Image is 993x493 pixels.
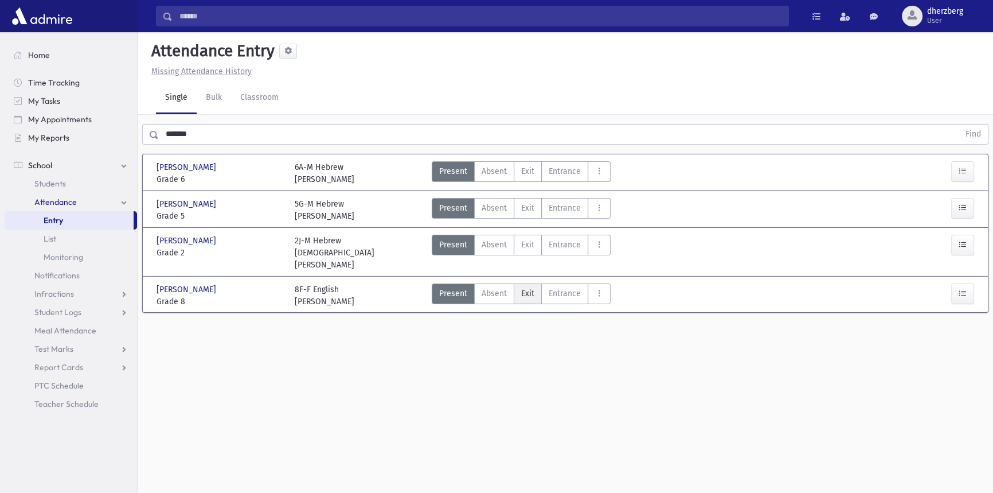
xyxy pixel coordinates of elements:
[927,16,963,25] span: User
[5,303,137,321] a: Student Logs
[959,125,988,144] button: Find
[482,165,507,177] span: Absent
[432,235,611,271] div: AttTypes
[295,198,354,222] div: 5G-M Hebrew [PERSON_NAME]
[44,215,63,226] span: Entry
[147,41,275,61] h5: Attendance Entry
[439,288,467,300] span: Present
[9,5,75,28] img: AdmirePro
[521,288,534,300] span: Exit
[439,165,467,177] span: Present
[5,266,137,285] a: Notifications
[28,133,69,143] span: My Reports
[439,202,467,214] span: Present
[295,161,354,185] div: 6A-M Hebrew [PERSON_NAME]
[482,202,507,214] span: Absent
[5,211,134,230] a: Entry
[5,174,137,193] a: Students
[5,193,137,211] a: Attendance
[549,239,581,251] span: Entrance
[5,129,137,147] a: My Reports
[295,235,421,271] div: 2J-M Hebrew [DEMOGRAPHIC_DATA][PERSON_NAME]
[521,239,534,251] span: Exit
[432,284,611,308] div: AttTypes
[28,114,92,125] span: My Appointments
[157,296,283,308] span: Grade 8
[521,165,534,177] span: Exit
[927,7,963,16] span: dherzberg
[432,161,611,185] div: AttTypes
[482,288,507,300] span: Absent
[34,178,66,189] span: Students
[157,198,218,210] span: [PERSON_NAME]
[432,198,611,222] div: AttTypes
[5,73,137,92] a: Time Tracking
[5,321,137,340] a: Meal Attendance
[44,234,56,244] span: List
[5,110,137,129] a: My Appointments
[295,284,354,308] div: 8F-F English [PERSON_NAME]
[157,161,218,173] span: [PERSON_NAME]
[549,165,581,177] span: Entrance
[28,160,52,170] span: School
[147,67,252,76] a: Missing Attendance History
[5,92,137,110] a: My Tasks
[5,376,137,395] a: PTC Schedule
[157,235,218,247] span: [PERSON_NAME]
[549,288,581,300] span: Entrance
[5,46,137,64] a: Home
[157,284,218,296] span: [PERSON_NAME]
[34,381,84,391] span: PTC Schedule
[521,202,534,214] span: Exit
[28,50,50,60] span: Home
[157,247,283,259] span: Grade 2
[5,395,137,413] a: Teacher Schedule
[151,67,252,76] u: Missing Attendance History
[44,252,83,262] span: Monitoring
[5,358,137,376] a: Report Cards
[482,239,507,251] span: Absent
[157,173,283,185] span: Grade 6
[157,210,283,222] span: Grade 5
[156,82,197,114] a: Single
[173,6,788,26] input: Search
[28,77,80,88] span: Time Tracking
[5,248,137,266] a: Monitoring
[197,82,231,114] a: Bulk
[34,307,81,317] span: Student Logs
[34,270,80,281] span: Notifications
[5,230,137,248] a: List
[34,362,83,372] span: Report Cards
[5,285,137,303] a: Infractions
[549,202,581,214] span: Entrance
[34,197,77,207] span: Attendance
[34,289,74,299] span: Infractions
[34,399,99,409] span: Teacher Schedule
[34,325,96,336] span: Meal Attendance
[439,239,467,251] span: Present
[5,340,137,358] a: Test Marks
[231,82,288,114] a: Classroom
[34,344,73,354] span: Test Marks
[5,156,137,174] a: School
[28,96,60,106] span: My Tasks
